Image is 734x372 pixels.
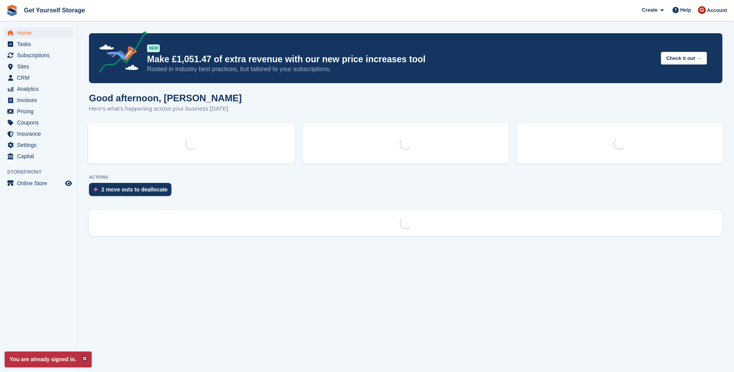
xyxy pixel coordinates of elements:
[147,65,655,73] p: Rooted in industry best practices, but tailored to your subscriptions.
[698,6,706,14] img: James Brocklehurst
[17,106,63,117] span: Pricing
[4,140,73,150] a: menu
[4,39,73,49] a: menu
[17,50,63,61] span: Subscriptions
[4,27,73,38] a: menu
[4,84,73,94] a: menu
[4,95,73,106] a: menu
[4,106,73,117] a: menu
[661,52,707,65] button: Check it out →
[17,128,63,139] span: Insurance
[17,72,63,83] span: CRM
[5,352,92,367] p: You are already signed in.
[17,84,63,94] span: Analytics
[17,140,63,150] span: Settings
[6,5,18,16] img: stora-icon-8386f47178a22dfd0bd8f6a31ec36ba5ce8667c1dd55bd0f319d3a0aa187defe.svg
[17,61,63,72] span: Sites
[89,175,722,180] p: ACTIONS
[92,31,147,75] img: price-adjustments-announcement-icon-8257ccfd72463d97f412b2fc003d46551f7dbcb40ab6d574587a9cd5c0d94...
[101,186,168,193] div: 2 move outs to deallocate
[17,95,63,106] span: Invoices
[680,6,691,14] span: Help
[17,27,63,38] span: Home
[147,54,655,65] p: Make £1,051.47 of extra revenue with our new price increases tool
[17,178,63,189] span: Online Store
[4,72,73,83] a: menu
[4,61,73,72] a: menu
[7,168,77,176] span: Storefront
[4,128,73,139] a: menu
[89,104,242,113] p: Here's what's happening across your business [DATE]
[707,7,727,14] span: Account
[4,50,73,61] a: menu
[64,179,73,188] a: Preview store
[89,183,175,200] a: 2 move outs to deallocate
[642,6,657,14] span: Create
[17,117,63,128] span: Coupons
[4,117,73,128] a: menu
[147,44,160,52] div: NEW
[21,4,88,17] a: Get Yourself Storage
[17,151,63,162] span: Capital
[94,187,98,192] img: move_outs_to_deallocate_icon-f764333ba52eb49d3ac5e1228854f67142a1ed5810a6f6cc68b1a99e826820c5.svg
[17,39,63,49] span: Tasks
[89,93,242,103] h1: Good afternoon, [PERSON_NAME]
[4,178,73,189] a: menu
[4,151,73,162] a: menu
